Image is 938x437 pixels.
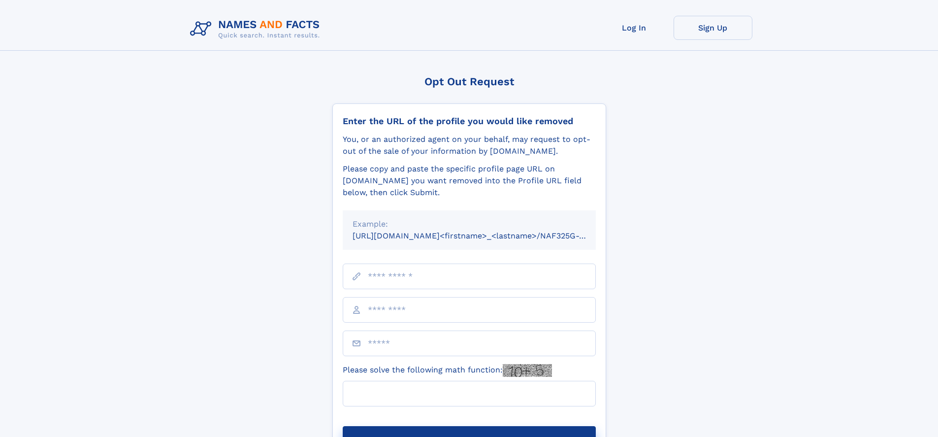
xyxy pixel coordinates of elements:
[343,364,552,377] label: Please solve the following math function:
[343,163,596,199] div: Please copy and paste the specific profile page URL on [DOMAIN_NAME] you want removed into the Pr...
[343,116,596,127] div: Enter the URL of the profile you would like removed
[353,218,586,230] div: Example:
[353,231,615,240] small: [URL][DOMAIN_NAME]<firstname>_<lastname>/NAF325G-xxxxxxxx
[332,75,606,88] div: Opt Out Request
[674,16,752,40] a: Sign Up
[595,16,674,40] a: Log In
[343,134,596,157] div: You, or an authorized agent on your behalf, may request to opt-out of the sale of your informatio...
[186,16,328,42] img: Logo Names and Facts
